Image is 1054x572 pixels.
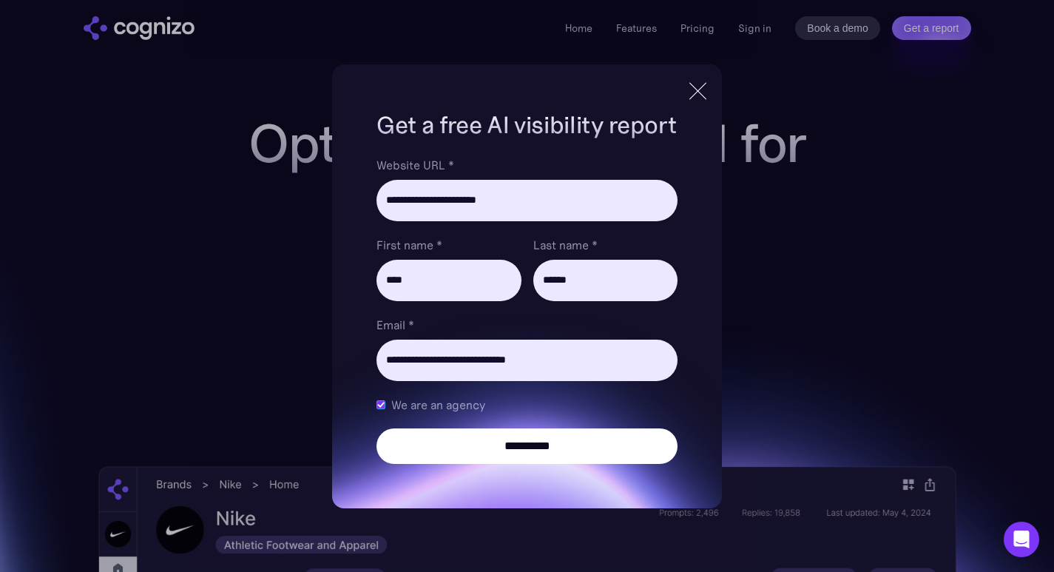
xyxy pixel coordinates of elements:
label: First name * [376,236,521,254]
form: Brand Report Form [376,156,677,464]
h1: Get a free AI visibility report [376,109,677,141]
div: Open Intercom Messenger [1004,522,1039,557]
label: Website URL * [376,156,677,174]
label: Last name * [533,236,678,254]
label: Email * [376,316,677,334]
span: We are an agency [391,396,485,414]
